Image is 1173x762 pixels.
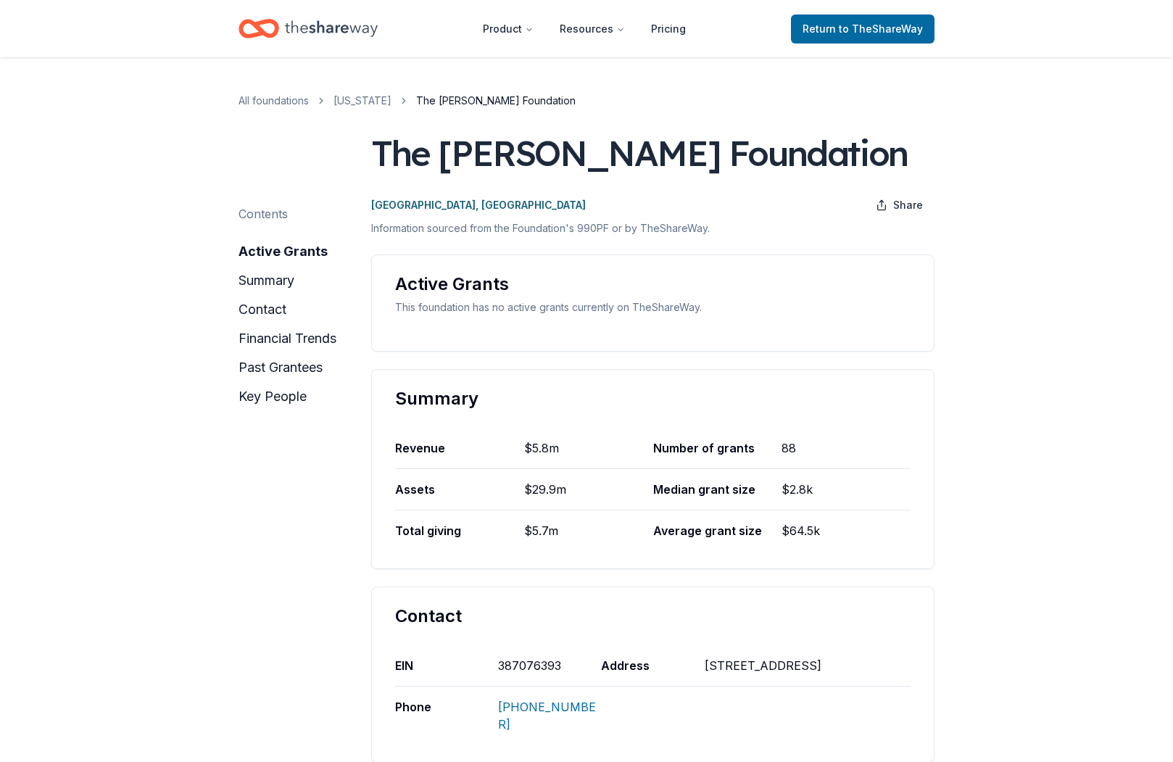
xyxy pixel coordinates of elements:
[524,428,653,468] div: $5.8m
[524,510,653,551] div: $5.7m
[239,92,934,109] nav: breadcrumb
[705,658,821,673] span: [STREET_ADDRESS]
[803,20,923,38] span: Return
[639,15,697,44] a: Pricing
[653,469,782,510] div: Median grant size
[395,510,524,551] div: Total giving
[601,645,704,686] div: Address
[395,645,498,686] div: EIN
[893,196,923,214] span: Share
[239,269,294,292] button: summary
[524,469,653,510] div: $29.9m
[239,356,323,379] button: past grantees
[416,92,576,109] span: The [PERSON_NAME] Foundation
[333,92,391,109] a: [US_STATE]
[239,92,309,109] a: All foundations
[371,133,908,173] div: The [PERSON_NAME] Foundation
[239,385,307,408] button: key people
[395,605,911,628] div: Contact
[371,220,934,237] p: Information sourced from the Foundation's 990PF or by TheShareWay.
[791,15,934,44] a: Returnto TheShareWay
[471,15,545,44] button: Product
[653,510,782,551] div: Average grant size
[395,687,498,745] div: Phone
[548,15,637,44] button: Resources
[782,469,911,510] div: $2.8k
[498,645,601,686] div: 387076393
[471,12,697,46] nav: Main
[395,428,524,468] div: Revenue
[371,196,586,214] p: [GEOGRAPHIC_DATA], [GEOGRAPHIC_DATA]
[782,510,911,551] div: $64.5k
[239,12,378,46] a: Home
[239,240,328,263] button: active grants
[395,387,911,410] div: Summary
[395,273,911,296] div: Active Grants
[239,327,336,350] button: financial trends
[839,22,923,35] span: to TheShareWay
[395,469,524,510] div: Assets
[239,298,286,321] button: contact
[782,428,911,468] div: 88
[498,700,596,732] a: [PHONE_NUMBER]
[864,191,934,220] button: Share
[395,299,911,316] div: This foundation has no active grants currently on TheShareWay.
[239,205,288,223] div: Contents
[653,428,782,468] div: Number of grants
